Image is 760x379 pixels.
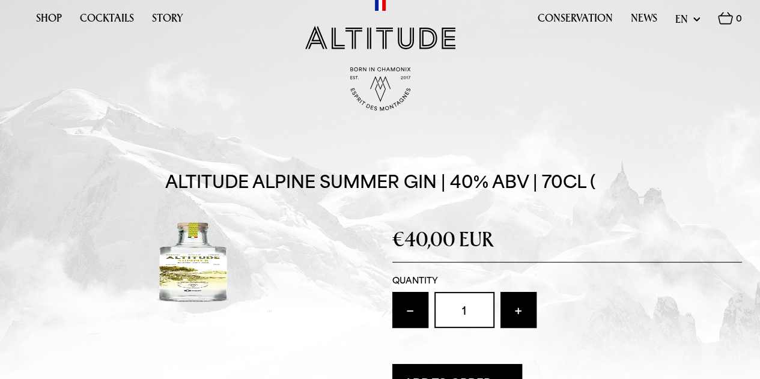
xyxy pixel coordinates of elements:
[718,12,733,25] img: Basket
[392,225,493,253] lomoney: €40,00 EUR
[631,12,657,31] a: News
[36,12,62,31] a: Shop
[165,171,595,193] h1: Altitude Alpine Summer Gin | 40% ABV | 70cl (
[538,12,613,31] a: Conservation
[305,26,455,49] img: Altitude Gin
[18,217,368,307] img: Altitude Alpine Summer Gin | 40% ABV | 70cl (
[407,310,413,312] img: Translation missing: en.misc.decrease
[350,67,410,111] img: Born in Chamonix - Est. 2017 - Espirit des Montagnes
[718,12,742,31] a: 0
[152,12,183,31] a: Story
[80,12,134,31] a: Cocktails
[392,274,743,287] label: Quantity
[515,308,521,314] img: Translation missing: en.misc.increase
